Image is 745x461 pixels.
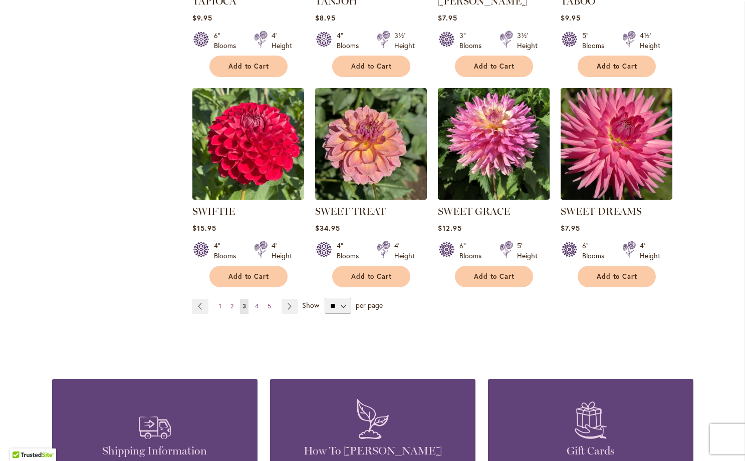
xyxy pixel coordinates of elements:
a: SWEET GRACE [438,192,550,202]
a: SWIFTIE [192,192,304,202]
span: 1 [219,302,221,310]
img: SWIFTIE [192,88,304,200]
span: Add to Cart [474,62,515,71]
a: 1 [216,299,224,314]
span: $7.95 [561,223,580,233]
button: Add to Cart [455,56,533,77]
a: SWEET TREAT [315,205,386,217]
img: SWEET GRACE [438,88,550,200]
span: Add to Cart [228,272,270,281]
a: SWEET TREAT [315,192,427,202]
div: 4½' Height [640,31,660,51]
div: 3½' Height [517,31,538,51]
span: Show [302,300,319,310]
div: 4' Height [272,31,292,51]
span: $9.95 [561,13,581,23]
button: Add to Cart [578,56,656,77]
a: SWIFTIE [192,205,235,217]
div: 4" Blooms [337,241,365,261]
span: $7.95 [438,13,457,23]
a: 5 [265,299,274,314]
a: SWEET DREAMS [561,205,642,217]
div: 3" Blooms [459,31,487,51]
div: 5' Height [517,241,538,261]
span: $34.95 [315,223,340,233]
a: SWEET DREAMS [561,192,672,202]
div: 6" Blooms [582,241,610,261]
span: 4 [255,302,259,310]
a: 4 [253,299,261,314]
button: Add to Cart [209,266,288,287]
span: $12.95 [438,223,462,233]
span: Add to Cart [351,62,392,71]
iframe: Launch Accessibility Center [8,425,36,453]
span: Add to Cart [228,62,270,71]
span: 3 [242,302,246,310]
div: 5" Blooms [582,31,610,51]
div: 4' Height [394,241,415,261]
span: Add to Cart [351,272,392,281]
span: per page [356,300,383,310]
span: $9.95 [192,13,212,23]
span: Add to Cart [597,62,638,71]
img: SWEET TREAT [315,88,427,200]
button: Add to Cart [455,266,533,287]
div: 4' Height [640,241,660,261]
h4: Gift Cards [503,444,678,458]
h4: Shipping Information [67,444,242,458]
div: 4" Blooms [337,31,365,51]
span: 2 [230,302,233,310]
button: Add to Cart [209,56,288,77]
a: SWEET GRACE [438,205,510,217]
span: Add to Cart [597,272,638,281]
span: 5 [268,302,271,310]
button: Add to Cart [332,266,410,287]
div: 3½' Height [394,31,415,51]
button: Add to Cart [332,56,410,77]
h4: How To [PERSON_NAME] [285,444,460,458]
div: 6" Blooms [214,31,242,51]
span: Add to Cart [474,272,515,281]
div: 6" Blooms [459,241,487,261]
div: 4' Height [272,241,292,261]
img: SWEET DREAMS [561,88,672,200]
button: Add to Cart [578,266,656,287]
a: 2 [228,299,236,314]
div: 4" Blooms [214,241,242,261]
span: $15.95 [192,223,216,233]
span: $8.95 [315,13,336,23]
